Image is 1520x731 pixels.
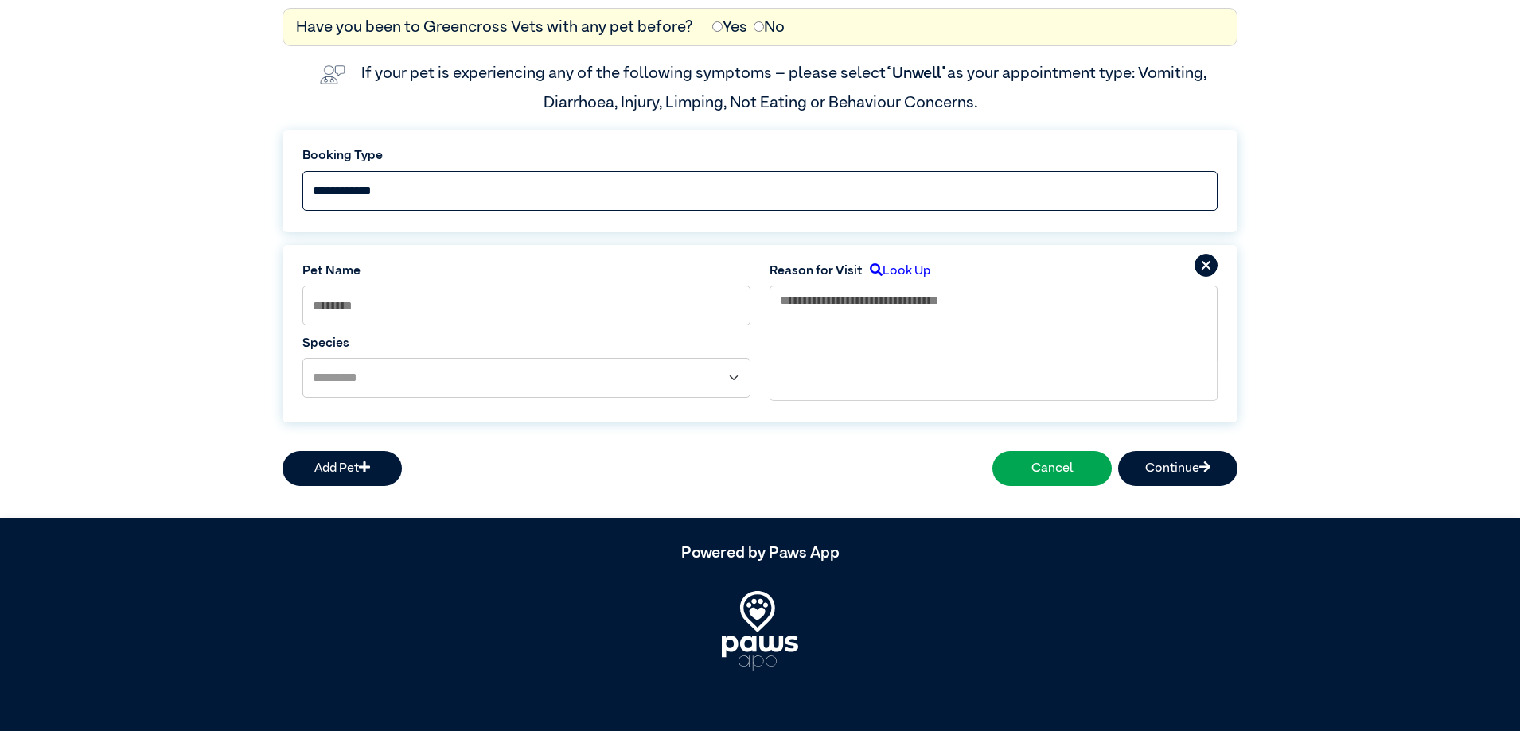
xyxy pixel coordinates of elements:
button: Cancel [992,451,1112,486]
label: Pet Name [302,262,750,281]
label: No [754,15,785,39]
label: Have you been to Greencross Vets with any pet before? [296,15,693,39]
label: Reason for Visit [770,262,863,281]
span: “Unwell” [886,65,947,81]
button: Continue [1118,451,1237,486]
button: Add Pet [283,451,402,486]
label: Species [302,334,750,353]
label: Look Up [863,262,930,281]
input: Yes [712,21,723,32]
img: PawsApp [722,591,798,671]
h5: Powered by Paws App [283,543,1237,562]
input: No [754,21,764,32]
label: Booking Type [302,146,1218,165]
label: If your pet is experiencing any of the following symptoms – please select as your appointment typ... [361,65,1210,110]
img: vet [314,59,352,91]
label: Yes [712,15,747,39]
